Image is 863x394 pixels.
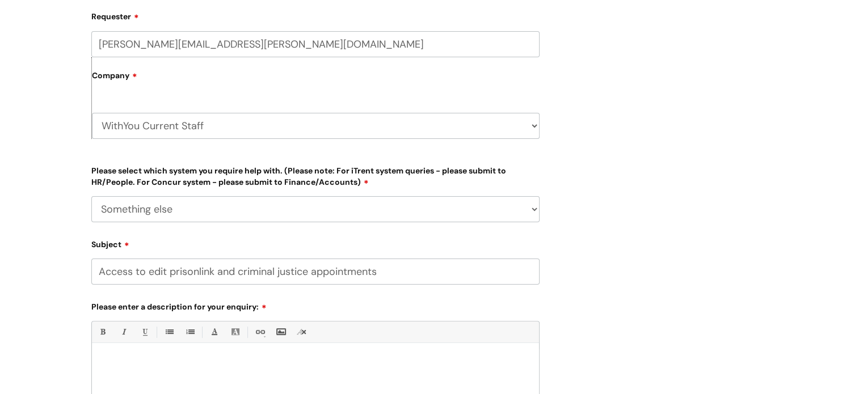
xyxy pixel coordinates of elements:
[91,164,540,187] label: Please select which system you require help with. (Please note: For iTrent system queries - pleas...
[273,325,288,339] a: Insert Image...
[91,31,540,57] input: Email
[183,325,197,339] a: 1. Ordered List (Ctrl-Shift-8)
[294,325,309,339] a: Remove formatting (Ctrl-\)
[228,325,242,339] a: Back Color
[116,325,130,339] a: Italic (Ctrl-I)
[92,67,540,92] label: Company
[137,325,151,339] a: Underline(Ctrl-U)
[91,236,540,249] label: Subject
[95,325,110,339] a: Bold (Ctrl-B)
[162,325,176,339] a: • Unordered List (Ctrl-Shift-7)
[91,8,540,22] label: Requester
[207,325,221,339] a: Font Color
[91,298,540,312] label: Please enter a description for your enquiry:
[252,325,267,339] a: Link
